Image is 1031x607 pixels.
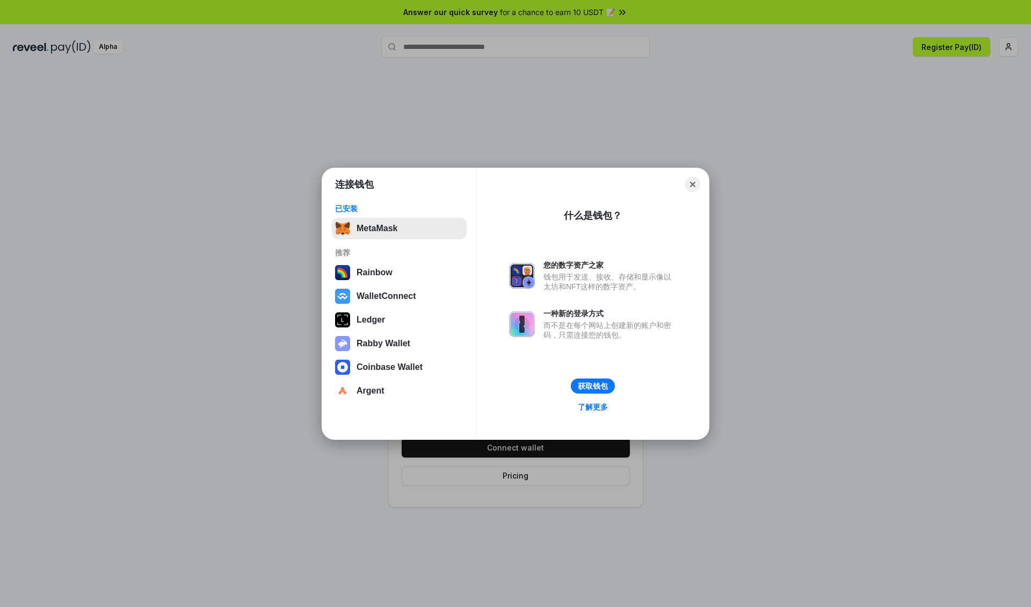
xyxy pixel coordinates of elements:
[357,386,384,396] div: Argent
[543,309,677,318] div: 一种新的登录方式
[335,336,350,351] img: svg+xml,%3Csvg%20xmlns%3D%22http%3A%2F%2Fwww.w3.org%2F2000%2Fsvg%22%20fill%3D%22none%22%20viewBox...
[332,218,467,239] button: MetaMask
[509,311,535,337] img: svg+xml,%3Csvg%20xmlns%3D%22http%3A%2F%2Fwww.w3.org%2F2000%2Fsvg%22%20fill%3D%22none%22%20viewBox...
[357,339,410,348] div: Rabby Wallet
[357,362,423,372] div: Coinbase Wallet
[564,209,622,222] div: 什么是钱包？
[332,380,467,402] button: Argent
[571,400,614,414] a: 了解更多
[357,224,397,233] div: MetaMask
[332,262,467,283] button: Rainbow
[543,260,677,270] div: 您的数字资产之家
[335,360,350,375] img: svg+xml,%3Csvg%20width%3D%2228%22%20height%3D%2228%22%20viewBox%3D%220%200%2028%2028%22%20fill%3D...
[332,333,467,354] button: Rabby Wallet
[335,178,374,191] h1: 连接钱包
[335,383,350,398] img: svg+xml,%3Csvg%20width%3D%2228%22%20height%3D%2228%22%20viewBox%3D%220%200%2028%2028%22%20fill%3D...
[357,268,393,277] div: Rainbow
[335,289,350,304] img: svg+xml,%3Csvg%20width%3D%2228%22%20height%3D%2228%22%20viewBox%3D%220%200%2028%2028%22%20fill%3D...
[571,379,615,394] button: 获取钱包
[509,263,535,289] img: svg+xml,%3Csvg%20xmlns%3D%22http%3A%2F%2Fwww.w3.org%2F2000%2Fsvg%22%20fill%3D%22none%22%20viewBox...
[578,402,608,412] div: 了解更多
[335,204,463,213] div: 已安装
[332,309,467,331] button: Ledger
[332,285,467,307] button: WalletConnect
[335,265,350,280] img: svg+xml,%3Csvg%20width%3D%22120%22%20height%3D%22120%22%20viewBox%3D%220%200%20120%20120%22%20fil...
[685,177,700,192] button: Close
[543,272,677,291] div: 钱包用于发送、接收、存储和显示像以太坊和NFT这样的数字资产。
[335,312,350,327] img: svg+xml,%3Csvg%20xmlns%3D%22http%3A%2F%2Fwww.w3.org%2F2000%2Fsvg%22%20width%3D%2228%22%20height%3...
[357,291,416,301] div: WalletConnect
[335,221,350,236] img: svg+xml,%3Csvg%20fill%3D%22none%22%20height%3D%2233%22%20viewBox%3D%220%200%2035%2033%22%20width%...
[543,320,677,340] div: 而不是在每个网站上创建新的账户和密码，只需连接您的钱包。
[332,356,467,378] button: Coinbase Wallet
[357,315,385,325] div: Ledger
[578,381,608,391] div: 获取钱包
[335,248,463,258] div: 推荐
